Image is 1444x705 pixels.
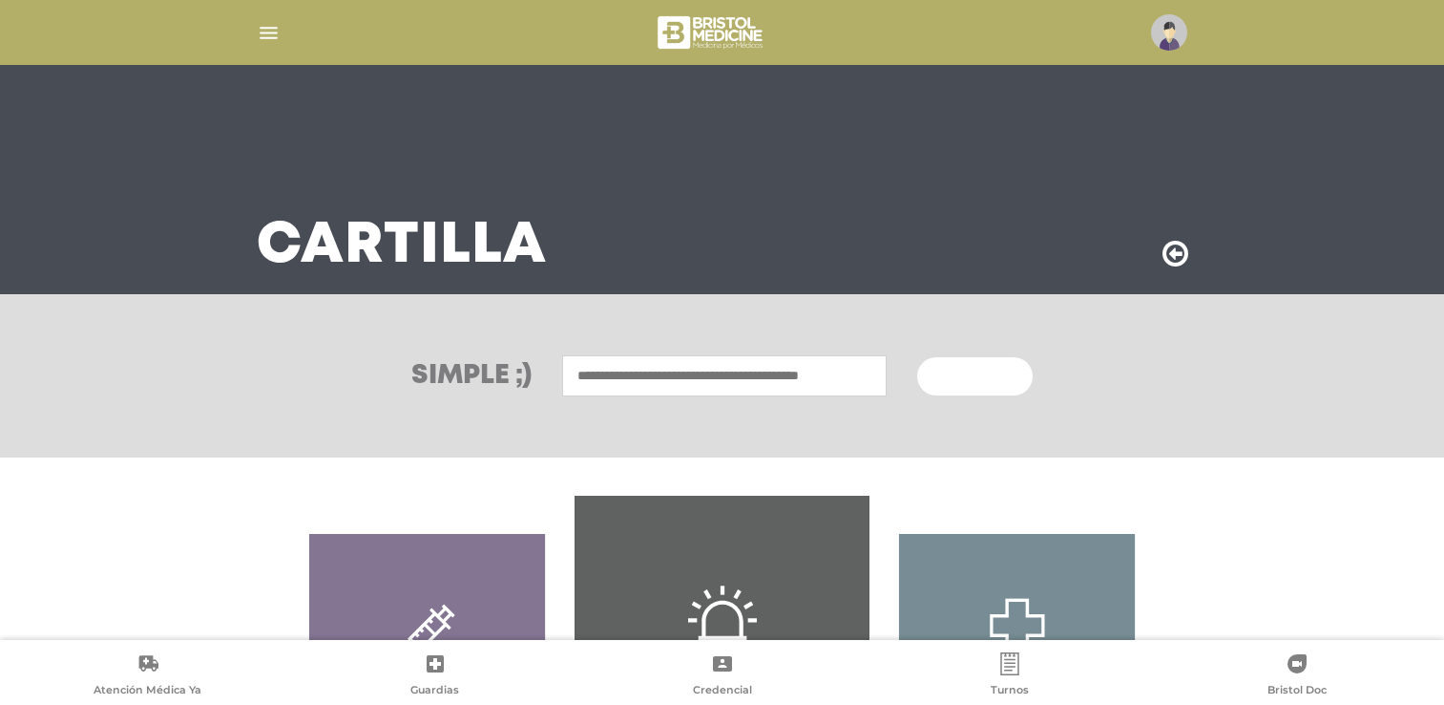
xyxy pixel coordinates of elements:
h3: Cartilla [257,222,547,271]
span: Turnos [991,683,1029,700]
img: Cober_menu-lines-white.svg [257,21,281,45]
img: profile-placeholder.svg [1151,14,1187,51]
span: Bristol Doc [1267,683,1327,700]
a: Turnos [866,652,1153,701]
a: Credencial [578,652,866,701]
span: Buscar [940,371,995,384]
a: Guardias [291,652,578,701]
span: Credencial [693,683,752,700]
span: Guardias [410,683,459,700]
h3: Simple ;) [411,363,532,390]
a: Bristol Doc [1153,652,1440,701]
span: Atención Médica Ya [94,683,201,700]
button: Buscar [917,357,1032,395]
a: Atención Médica Ya [4,652,291,701]
img: bristol-medicine-blanco.png [655,10,768,55]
